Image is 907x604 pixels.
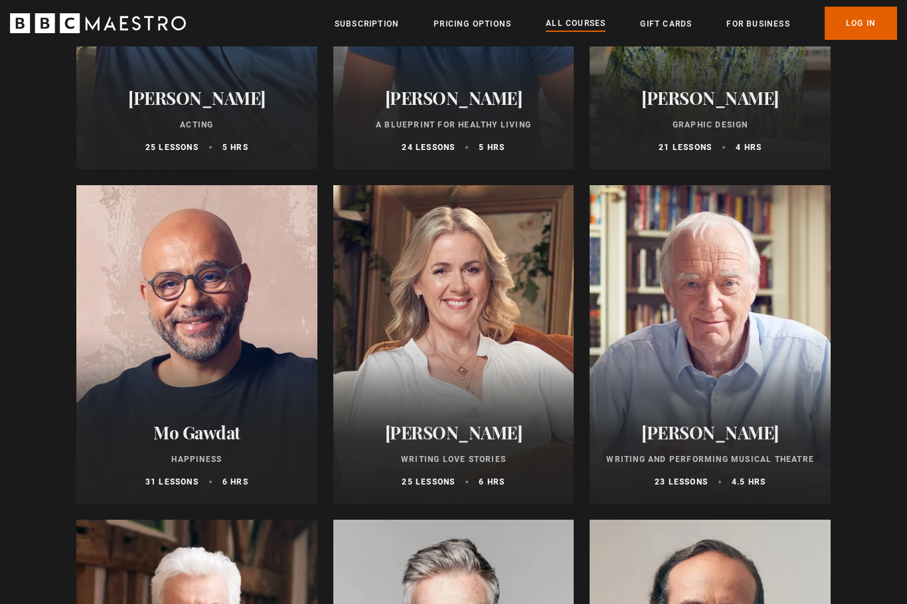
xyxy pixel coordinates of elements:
[92,453,301,465] p: Happiness
[606,453,815,465] p: Writing and Performing Musical Theatre
[402,141,455,153] p: 24 lessons
[825,7,897,40] a: Log In
[655,476,708,488] p: 23 lessons
[640,17,692,31] a: Gift Cards
[479,141,505,153] p: 5 hrs
[349,453,558,465] p: Writing Love Stories
[335,17,399,31] a: Subscription
[726,17,789,31] a: For business
[333,185,574,504] a: [PERSON_NAME] Writing Love Stories 25 lessons 6 hrs
[659,141,712,153] p: 21 lessons
[10,13,186,33] svg: BBC Maestro
[736,141,762,153] p: 4 hrs
[349,119,558,131] p: A Blueprint for Healthy Living
[606,119,815,131] p: Graphic Design
[546,17,606,31] a: All Courses
[92,422,301,443] h2: Mo Gawdat
[732,476,766,488] p: 4.5 hrs
[402,476,455,488] p: 25 lessons
[606,422,815,443] h2: [PERSON_NAME]
[349,422,558,443] h2: [PERSON_NAME]
[479,476,505,488] p: 6 hrs
[145,476,199,488] p: 31 lessons
[606,88,815,108] h2: [PERSON_NAME]
[76,185,317,504] a: Mo Gawdat Happiness 31 lessons 6 hrs
[434,17,511,31] a: Pricing Options
[349,88,558,108] h2: [PERSON_NAME]
[92,88,301,108] h2: [PERSON_NAME]
[222,476,248,488] p: 6 hrs
[92,119,301,131] p: Acting
[335,7,897,40] nav: Primary
[222,141,248,153] p: 5 hrs
[590,185,831,504] a: [PERSON_NAME] Writing and Performing Musical Theatre 23 lessons 4.5 hrs
[145,141,199,153] p: 25 lessons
